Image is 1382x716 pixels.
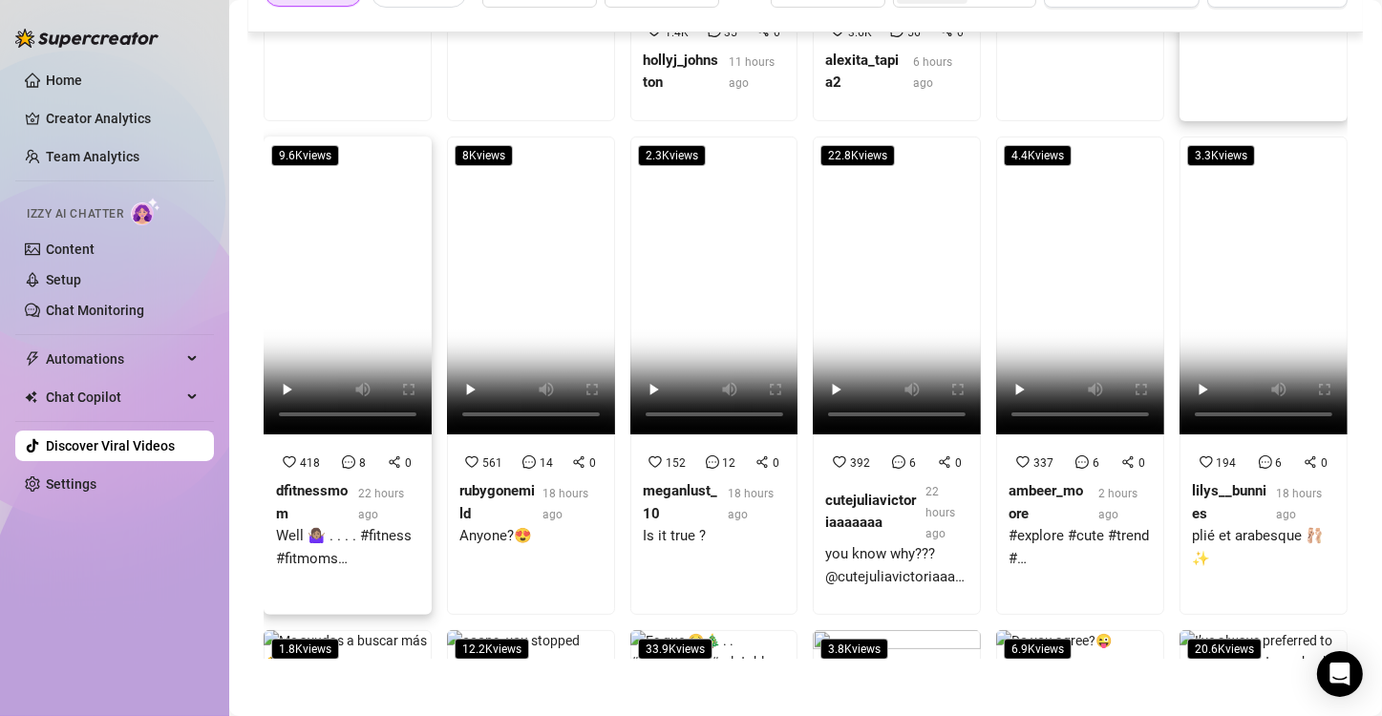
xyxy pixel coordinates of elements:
[774,26,780,39] span: 0
[850,456,870,470] span: 392
[1004,639,1072,660] span: 6.9K views
[276,482,348,522] strong: dfitnessmom
[1016,455,1030,469] span: heart
[15,29,159,48] img: logo-BBDzfeDw.svg
[46,103,199,134] a: Creator Analytics
[46,272,81,287] a: Setup
[1317,651,1363,697] div: Open Intercom Messenger
[638,639,712,660] span: 33.9K views
[996,137,1164,616] a: 4.4Kviews33760ambeer_moore2 hours ago#explore #cute #trend #[GEOGRAPHIC_DATA]
[825,492,916,532] strong: cutejuliavictoriaaaaaaa
[725,26,738,39] span: 35
[542,487,588,521] span: 18 hours ago
[723,456,736,470] span: 12
[342,455,355,469] span: message
[589,456,596,470] span: 0
[482,456,502,470] span: 561
[1009,482,1083,522] strong: ambeer_moore
[1098,487,1137,521] span: 2 hours ago
[813,137,981,616] a: 22.8Kviews39260cutejuliavictoriaaaaaaa22 hours agoyou know why??? @cutejuliavictoriaaaaaaa #gothb...
[1200,455,1213,469] span: heart
[1187,639,1262,660] span: 20.6K views
[131,198,160,225] img: AI Chatter
[630,137,798,616] a: 2.3Kviews152120meganlust_1018 hours agoIs it true ?
[1276,487,1322,521] span: 18 hours ago
[1192,525,1335,570] div: plié et arabesque 🩰✨
[996,630,1112,651] img: Do you agree?😜
[925,485,955,540] span: 22 hours ago
[46,344,181,374] span: Automations
[1138,456,1145,470] span: 0
[46,382,181,412] span: Chat Copilot
[264,630,432,672] img: Me ayudas a buscar más 🐠🐟?
[755,455,769,469] span: share-alt
[1217,456,1237,470] span: 194
[630,630,798,693] img: Es que 🥺🎄 . . #foryoupage #relatable #viral #hermanos
[909,456,916,470] span: 6
[359,456,366,470] span: 8
[773,456,779,470] span: 0
[638,145,706,166] span: 2.3K views
[1192,482,1266,522] strong: lilys__bunnies
[271,145,339,166] span: 9.6K views
[271,639,339,660] span: 1.8K views
[27,205,123,223] span: Izzy AI Chatter
[666,456,686,470] span: 152
[447,137,615,616] a: 8Kviews561140rubygonemild18 hours agoAnyone?😍
[907,26,921,39] span: 56
[283,455,296,469] span: heart
[46,242,95,257] a: Content
[1093,456,1099,470] span: 6
[848,26,872,39] span: 3.6K
[833,455,846,469] span: heart
[1259,455,1272,469] span: message
[522,455,536,469] span: message
[358,487,404,521] span: 22 hours ago
[46,73,82,88] a: Home
[459,482,535,522] strong: rubygonemild
[46,438,175,453] a: Discover Viral Videos
[820,145,895,166] span: 22.8K views
[825,52,899,92] strong: alexita_tapia2
[1180,630,1348,693] img: I’ve always preferred to get around on two wheels rather than high heels ❤️‍🔥
[728,487,774,521] span: 18 hours ago
[643,52,718,92] strong: hollyj_johnston
[25,351,40,367] span: thunderbolt
[1276,456,1283,470] span: 6
[1180,137,1348,616] a: 3.3Kviews19460lilys__bunnies18 hours agoplié et arabesque 🩰✨
[1187,145,1255,166] span: 3.3K views
[1121,455,1135,469] span: share-alt
[957,26,964,39] span: 0
[540,456,553,470] span: 14
[825,543,968,588] div: you know why??? @cutejuliavictoriaaaaaaa #gothbabe #gothgothghoth #gothgirl
[459,525,603,548] div: Anyone?😍
[1009,525,1152,570] div: #explore #cute #trend #[GEOGRAPHIC_DATA]
[405,456,412,470] span: 0
[46,149,139,164] a: Team Analytics
[276,525,419,570] div: Well 🤷🏽‍♀️ . . . . #fitness #fitmoms #explorepage✨ #fitgirl #leggings #reelsinsta
[388,455,401,469] span: share-alt
[665,26,689,39] span: 1.4K
[465,455,478,469] span: heart
[820,639,888,660] span: 3.8K views
[1075,455,1089,469] span: message
[892,455,905,469] span: message
[913,55,952,90] span: 6 hours ago
[648,455,662,469] span: heart
[455,639,529,660] span: 12.2K views
[300,456,320,470] span: 418
[264,137,432,616] a: 9.6Kviews41880dfitnessmom22 hours agoWell 🤷🏽‍♀️ . . . . #fitness #fitmoms #explorepage✨ #fitgirl ...
[938,455,951,469] span: share-alt
[955,456,962,470] span: 0
[1304,455,1317,469] span: share-alt
[1321,456,1328,470] span: 0
[643,482,717,522] strong: meganlust_10
[46,303,144,318] a: Chat Monitoring
[643,525,786,548] div: Is it true ?
[572,455,585,469] span: share-alt
[1004,145,1072,166] span: 4.4K views
[447,630,615,672] img: ooops. you stopped scrolling 🤭
[1033,456,1053,470] span: 337
[46,476,96,492] a: Settings
[455,145,513,166] span: 8K views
